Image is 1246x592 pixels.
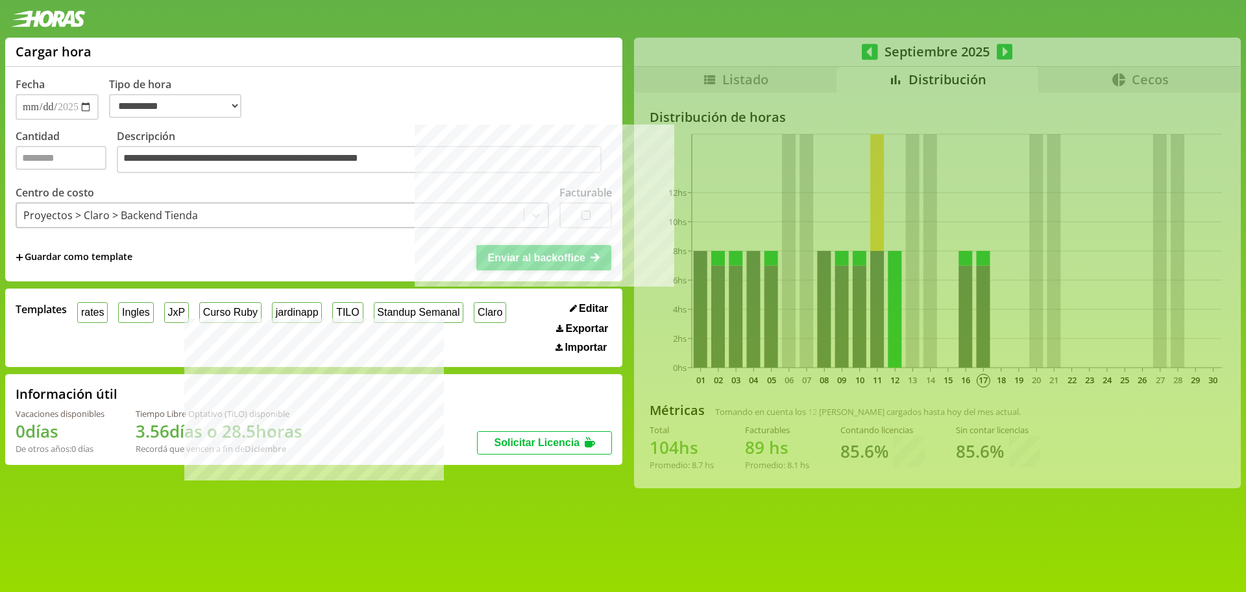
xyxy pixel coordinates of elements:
[494,437,580,448] span: Solicitar Licencia
[565,342,607,353] span: Importar
[164,302,189,322] button: JxP
[16,250,132,265] span: +Guardar como template
[16,185,94,200] label: Centro de costo
[109,94,241,118] select: Tipo de hora
[16,302,67,316] span: Templates
[488,252,585,263] span: Enviar al backoffice
[552,322,612,335] button: Exportar
[16,443,104,455] div: De otros años: 0 días
[10,10,86,27] img: logotipo
[199,302,262,322] button: Curso Ruby
[16,77,45,91] label: Fecha
[566,302,613,315] button: Editar
[77,302,108,322] button: rates
[559,185,612,200] label: Facturable
[476,245,611,270] button: Enviar al backoffice
[117,146,602,173] textarea: Descripción
[16,408,104,420] div: Vacaciones disponibles
[23,208,198,222] div: Proyectos > Claro > Backend Tienda
[16,385,117,403] h2: Información útil
[117,129,612,176] label: Descripción
[16,420,104,443] h1: 0 días
[136,408,302,420] div: Tiempo Libre Optativo (TiLO) disponible
[16,129,117,176] label: Cantidad
[566,323,609,335] span: Exportar
[579,303,608,314] span: Editar
[118,302,153,322] button: Ingles
[272,302,322,322] button: jardinapp
[245,443,286,455] b: Diciembre
[16,250,23,265] span: +
[109,77,252,120] label: Tipo de hora
[474,302,506,322] button: Claro
[477,431,612,455] button: Solicitar Licencia
[16,43,92,60] h1: Cargar hora
[16,146,106,170] input: Cantidad
[332,302,363,322] button: TILO
[136,420,302,443] h1: 3.56 días o 28.5 horas
[136,443,302,455] div: Recordá que vencen a fin de
[374,302,464,322] button: Standup Semanal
